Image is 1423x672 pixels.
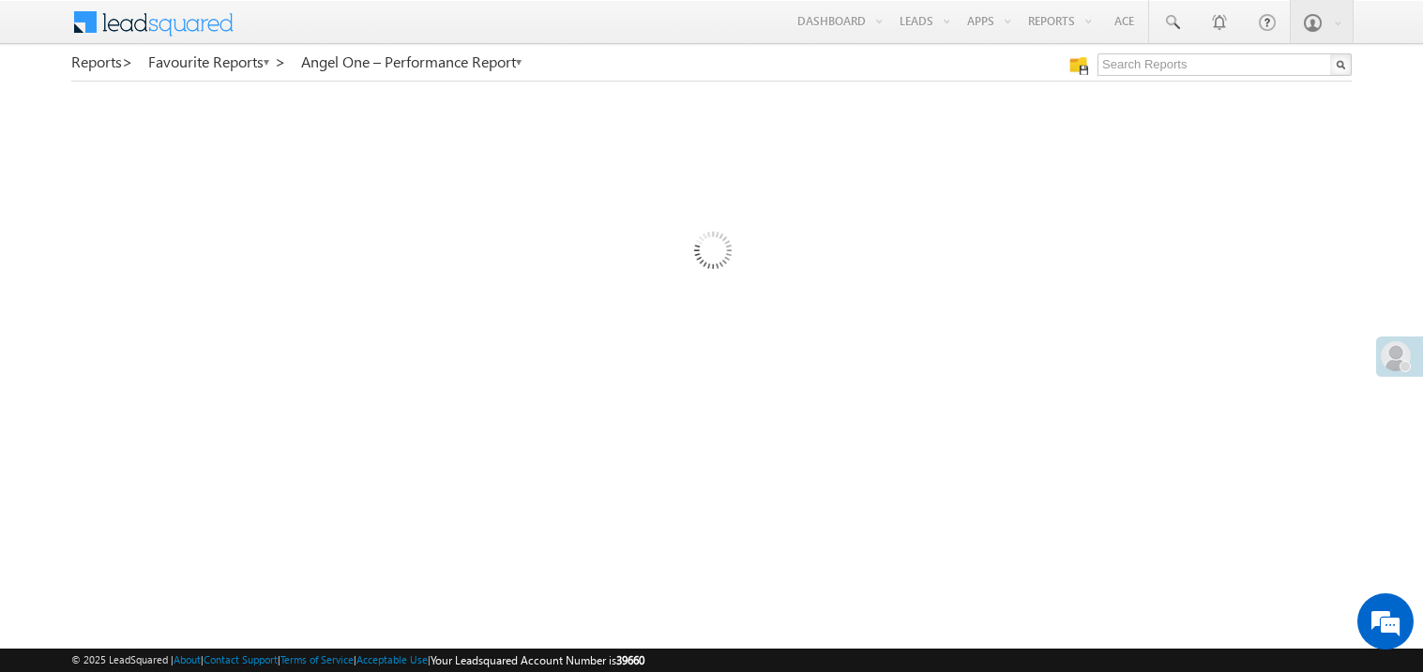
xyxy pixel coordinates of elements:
[616,653,644,667] span: 39660
[71,651,644,669] span: © 2025 LeadSquared | | | | |
[204,653,278,665] a: Contact Support
[275,51,286,72] span: >
[1098,53,1352,76] input: Search Reports
[174,653,201,665] a: About
[122,51,133,72] span: >
[614,157,809,351] img: Loading...
[356,653,428,665] a: Acceptable Use
[1069,56,1088,75] img: Manage all your saved reports!
[431,653,644,667] span: Your Leadsquared Account Number is
[301,53,523,70] a: Angel One – Performance Report
[148,53,286,70] a: Favourite Reports >
[280,653,354,665] a: Terms of Service
[71,53,133,70] a: Reports>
